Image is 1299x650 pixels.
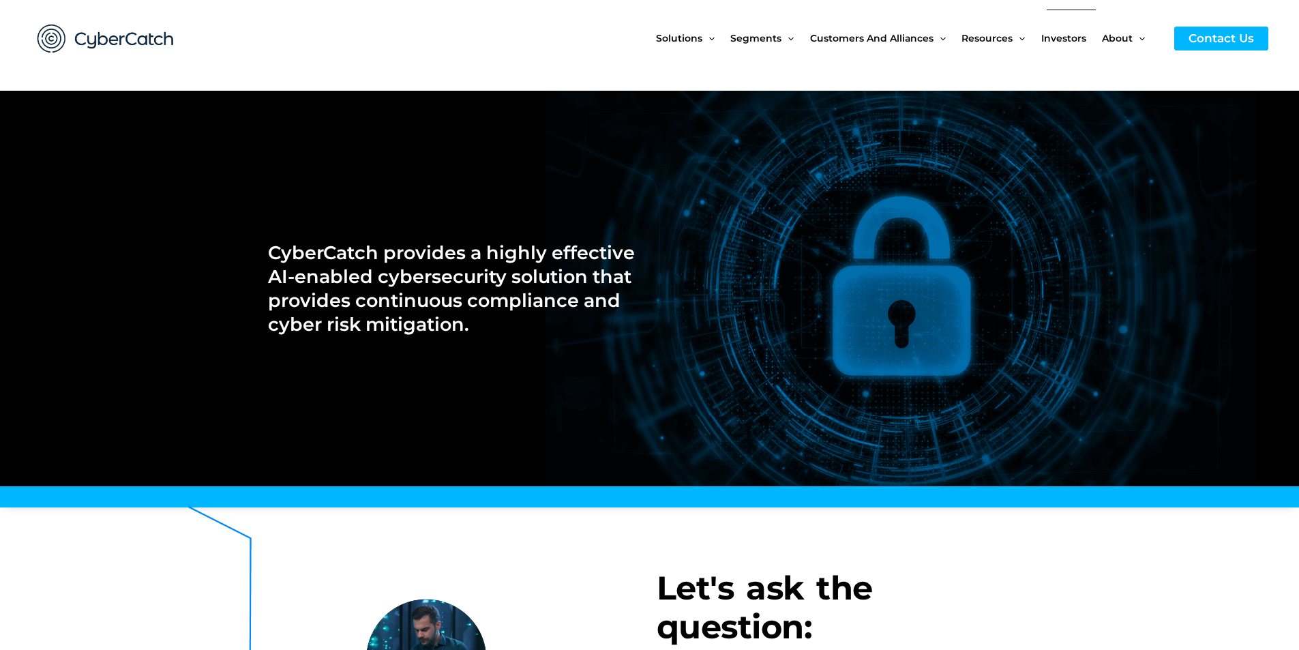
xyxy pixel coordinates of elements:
[1041,10,1086,67] span: Investors
[656,10,1161,67] nav: Site Navigation: New Main Menu
[1102,10,1133,67] span: About
[24,10,188,67] img: CyberCatch
[656,10,702,67] span: Solutions
[810,10,934,67] span: Customers and Alliances
[657,569,1032,647] h3: Let's ask the question:
[1041,10,1102,67] a: Investors
[781,10,794,67] span: Menu Toggle
[934,10,946,67] span: Menu Toggle
[702,10,715,67] span: Menu Toggle
[1174,27,1268,50] a: Contact Us
[268,241,635,336] h2: CyberCatch provides a highly effective AI-enabled cybersecurity solution that provides continuous...
[1133,10,1145,67] span: Menu Toggle
[961,10,1013,67] span: Resources
[730,10,781,67] span: Segments
[1013,10,1025,67] span: Menu Toggle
